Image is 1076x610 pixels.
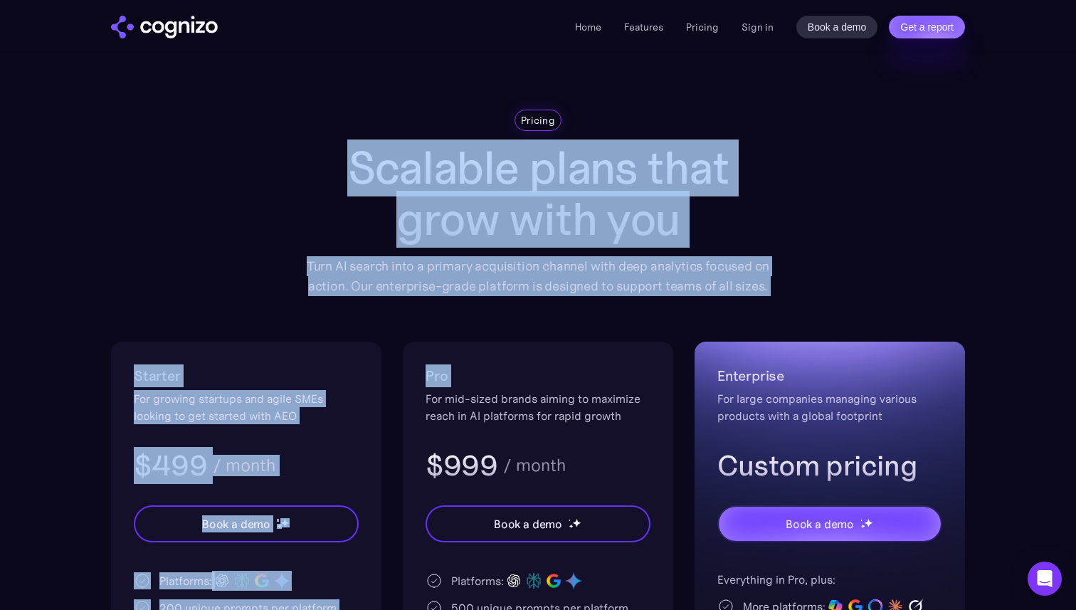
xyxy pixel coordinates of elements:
[1028,562,1062,596] div: Open Intercom Messenger
[572,518,581,527] img: star
[134,505,359,542] a: Book a demostarstarstar
[111,16,218,38] img: cognizo logo
[860,519,863,521] img: star
[503,457,566,474] div: / month
[624,21,663,33] a: Features
[575,21,601,33] a: Home
[717,447,942,484] h3: Custom pricing
[426,364,650,387] h2: Pro
[889,16,965,38] a: Get a report
[569,519,571,521] img: star
[742,19,774,36] a: Sign in
[111,16,218,38] a: home
[426,505,650,542] a: Book a demostarstarstar
[494,515,562,532] div: Book a demo
[426,447,497,484] h3: $999
[717,390,942,424] div: For large companies managing various products with a global footprint
[134,390,359,424] div: For growing startups and agile SMEs looking to get started with AEO
[569,524,574,529] img: star
[796,16,878,38] a: Book a demo
[521,113,555,127] div: Pricing
[277,519,279,521] img: star
[686,21,719,33] a: Pricing
[277,524,282,529] img: star
[213,457,275,474] div: / month
[786,515,854,532] div: Book a demo
[202,515,270,532] div: Book a demo
[134,364,359,387] h2: Starter
[159,572,212,589] div: Platforms:
[426,390,650,424] div: For mid-sized brands aiming to maximize reach in AI platforms for rapid growth
[296,256,780,296] div: Turn AI search into a primary acquisition channel with deep analytics focused on action. Our ente...
[860,524,865,529] img: star
[717,364,942,387] h2: Enterprise
[280,518,290,527] img: star
[451,572,504,589] div: Platforms:
[296,142,780,245] h1: Scalable plans that grow with you
[134,447,207,484] h3: $499
[717,505,942,542] a: Book a demostarstarstar
[717,571,942,588] div: Everything in Pro, plus:
[864,518,873,527] img: star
